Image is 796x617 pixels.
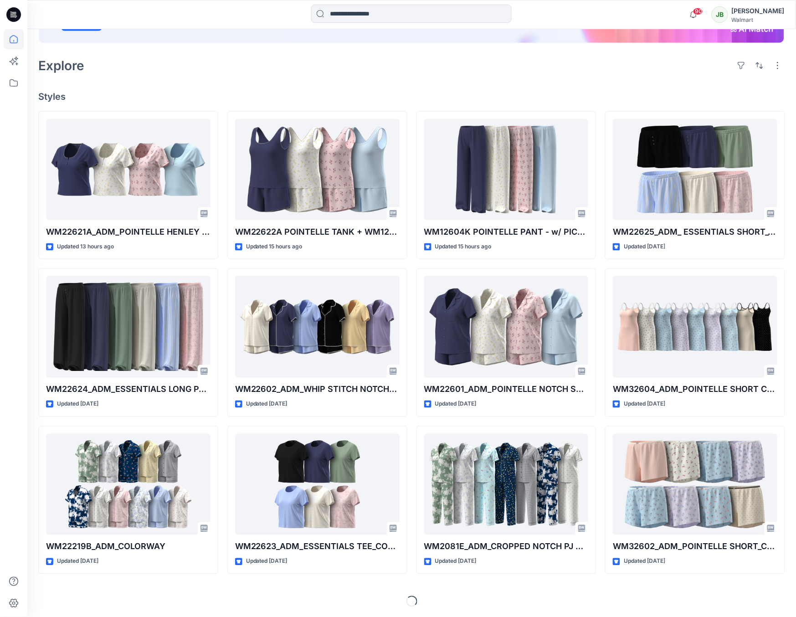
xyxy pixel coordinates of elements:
p: Updated [DATE] [246,557,288,566]
p: WM12604K POINTELLE PANT - w/ PICOT_COLORWAY [424,226,589,238]
p: WM22621A_ADM_POINTELLE HENLEY TEE_COLORWAY [46,226,211,238]
p: WM32604_ADM_POINTELLE SHORT CHEMISE_COLORWAY [613,383,777,396]
a: WM22601_ADM_POINTELLE NOTCH SHORTIE_COLORWAY [424,276,589,378]
a: WM22623_ADM_ESSENTIALS TEE_COLORWAY [235,434,400,535]
p: Updated [DATE] [246,400,288,409]
a: WM22622A POINTELLE TANK + WM12605K POINTELLE SHORT -w- PICOT_COLORWAY [235,119,400,221]
p: WM22219B_ADM_COLORWAY [46,540,211,553]
div: JB [712,6,728,23]
p: Updated [DATE] [624,557,665,566]
p: WM22623_ADM_ESSENTIALS TEE_COLORWAY [235,540,400,553]
a: WM22621A_ADM_POINTELLE HENLEY TEE_COLORWAY [46,119,211,221]
p: Updated [DATE] [57,557,98,566]
p: WM32602_ADM_POINTELLE SHORT_COLORWAY [613,540,777,553]
p: WM22622A POINTELLE TANK + WM12605K POINTELLE SHORT -w- PICOT_COLORWAY [235,226,400,238]
p: Updated [DATE] [624,400,665,409]
div: [PERSON_NAME] [732,5,785,16]
p: WM22601_ADM_POINTELLE NOTCH SHORTIE_COLORWAY [424,383,589,396]
a: WM12604K POINTELLE PANT - w/ PICOT_COLORWAY [424,119,589,221]
p: WM22602_ADM_WHIP STITCH NOTCH PJ_COLORWAY [235,383,400,396]
p: Updated 15 hours ago [246,242,303,252]
h4: Styles [38,91,785,102]
a: WM22219B_ADM_COLORWAY [46,434,211,535]
div: Walmart [732,16,785,23]
h2: Explore [38,58,84,73]
p: Updated 15 hours ago [435,242,492,252]
a: WM32602_ADM_POINTELLE SHORT_COLORWAY [613,434,777,535]
p: Updated [DATE] [57,400,98,409]
p: WM2081E_ADM_CROPPED NOTCH PJ SET w/ STRAIGHT HEM TOP_COLORWAY [424,540,589,553]
p: Updated [DATE] [435,400,477,409]
a: WM2081E_ADM_CROPPED NOTCH PJ SET w/ STRAIGHT HEM TOP_COLORWAY [424,434,589,535]
p: WM22624_ADM_ESSENTIALS LONG PANT_COLORWAY [46,383,211,396]
p: Updated [DATE] [435,557,477,566]
a: WM22625_ADM_ ESSENTIALS SHORT_COLORWAY [613,119,777,221]
a: WM22602_ADM_WHIP STITCH NOTCH PJ_COLORWAY [235,276,400,378]
p: Updated 13 hours ago [57,242,114,252]
p: WM22625_ADM_ ESSENTIALS SHORT_COLORWAY [613,226,777,238]
a: WM22624_ADM_ESSENTIALS LONG PANT_COLORWAY [46,276,211,378]
p: Updated [DATE] [624,242,665,252]
a: WM32604_ADM_POINTELLE SHORT CHEMISE_COLORWAY [613,276,777,378]
span: 90 [693,8,703,15]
